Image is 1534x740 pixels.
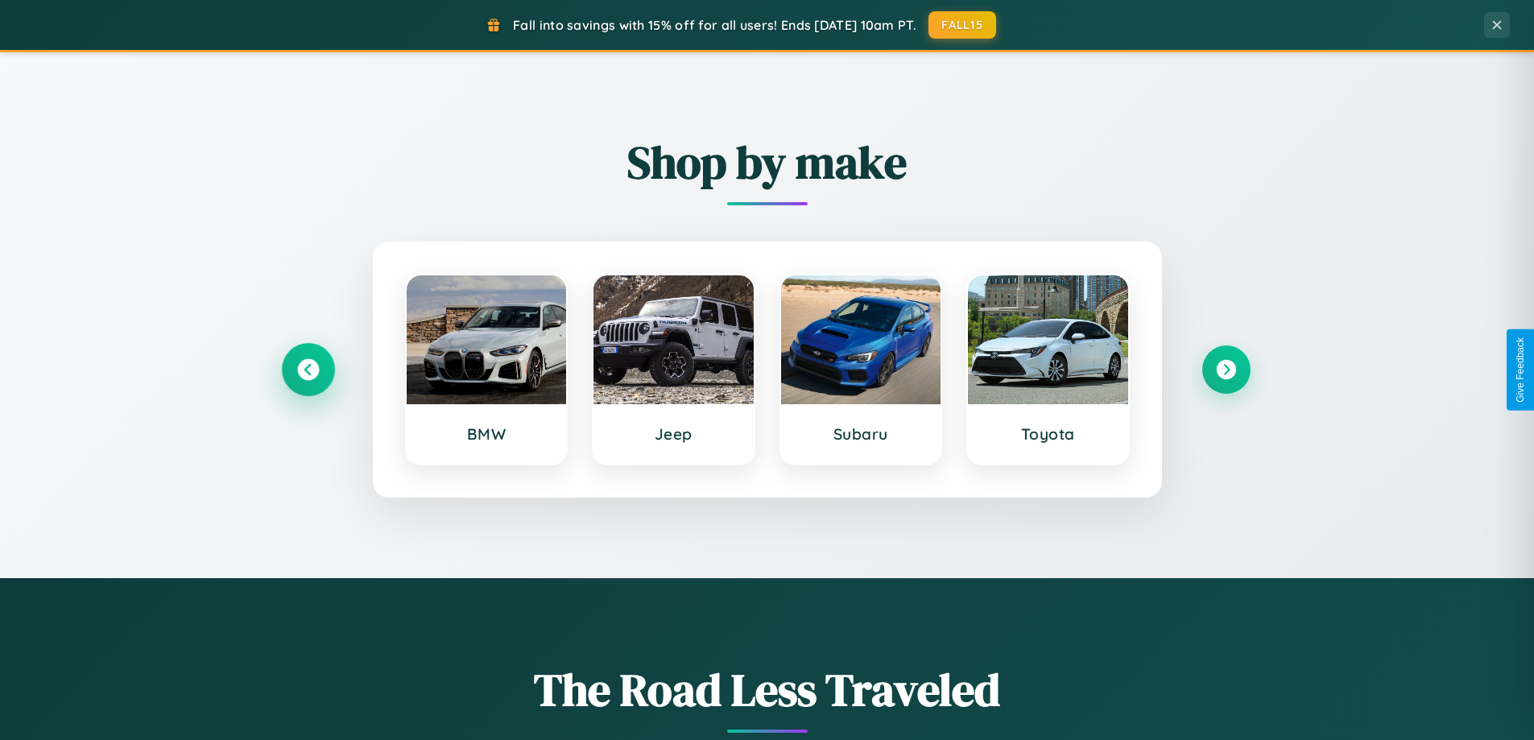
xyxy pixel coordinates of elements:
[423,424,551,444] h3: BMW
[1515,337,1526,403] div: Give Feedback
[797,424,925,444] h3: Subaru
[513,17,916,33] span: Fall into savings with 15% off for all users! Ends [DATE] 10am PT.
[610,424,738,444] h3: Jeep
[928,11,996,39] button: FALL15
[284,659,1251,721] h1: The Road Less Traveled
[984,424,1112,444] h3: Toyota
[284,131,1251,193] h2: Shop by make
